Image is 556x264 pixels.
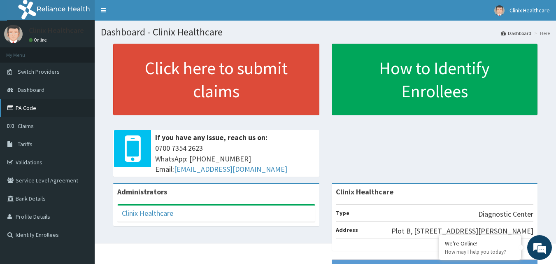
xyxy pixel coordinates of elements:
[18,68,60,75] span: Switch Providers
[18,122,34,130] span: Claims
[122,208,173,218] a: Clinix Healthcare
[336,226,358,234] b: Address
[336,209,349,217] b: Type
[29,27,84,34] p: Clinix Healthcare
[332,44,538,115] a: How to Identify Enrollees
[509,7,550,14] span: Clinix Healthcare
[101,27,550,37] h1: Dashboard - Clinix Healthcare
[391,226,533,236] p: Plot B, [STREET_ADDRESS][PERSON_NAME]
[445,248,515,255] p: How may I help you today?
[29,37,49,43] a: Online
[494,5,505,16] img: User Image
[155,143,315,175] span: 0700 7354 2623 WhatsApp: [PHONE_NUMBER] Email:
[4,25,23,43] img: User Image
[445,240,515,247] div: We're Online!
[18,86,44,93] span: Dashboard
[336,187,393,196] strong: Clinix Healthcare
[478,209,533,220] p: Diagnostic Center
[113,44,319,115] a: Click here to submit claims
[501,30,531,37] a: Dashboard
[532,30,550,37] li: Here
[117,187,167,196] b: Administrators
[18,140,33,148] span: Tariffs
[174,164,287,174] a: [EMAIL_ADDRESS][DOMAIN_NAME]
[155,133,268,142] b: If you have any issue, reach us on:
